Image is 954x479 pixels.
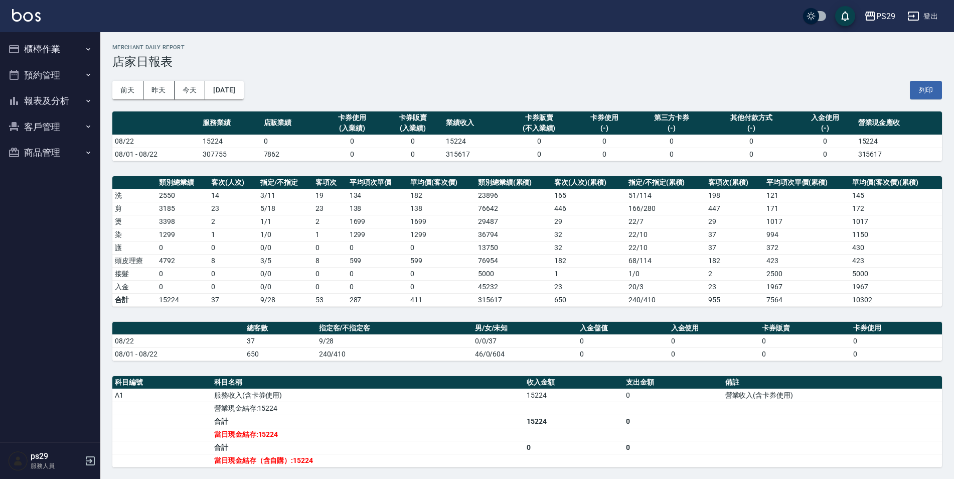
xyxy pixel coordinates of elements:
td: 燙 [112,215,156,228]
td: 240/410 [316,347,472,361]
td: 0 [313,280,347,293]
div: 卡券販賣 [507,112,571,123]
td: 9/28 [316,334,472,347]
button: PS29 [860,6,899,27]
td: 37 [706,241,764,254]
td: A1 [112,389,212,402]
td: 166 / 280 [626,202,706,215]
div: (-) [637,123,706,134]
th: 支出金額 [623,376,723,389]
td: 0 [383,148,443,161]
td: 1 / 0 [258,228,313,241]
td: 14 [209,189,258,202]
td: 0 [623,415,723,428]
button: 前天 [112,81,143,99]
td: 182 [552,254,625,267]
td: 08/01 - 08/22 [112,347,244,361]
img: Person [8,451,28,471]
td: 接髮 [112,267,156,280]
button: 預約管理 [4,62,96,88]
td: 315617 [443,148,504,161]
td: 0 [322,148,383,161]
button: save [835,6,855,26]
td: 5000 [850,267,942,280]
th: 入金使用 [669,322,760,335]
div: (-) [711,123,792,134]
button: 報表及分析 [4,88,96,114]
td: 372 [764,241,850,254]
td: 0 [156,241,209,254]
td: 423 [764,254,850,267]
button: 昨天 [143,81,175,99]
div: (不入業績) [507,123,571,134]
td: 138 [347,202,408,215]
td: 51 / 114 [626,189,706,202]
td: 08/22 [112,334,244,347]
td: 0 / 0 [258,267,313,280]
td: 8 [313,254,347,267]
td: 護 [112,241,156,254]
td: 19 [313,189,347,202]
td: 32 [552,241,625,254]
td: 411 [408,293,475,306]
td: 7862 [261,148,322,161]
td: 240/410 [626,293,706,306]
td: 2 [209,215,258,228]
button: [DATE] [205,81,243,99]
td: 0 [347,267,408,280]
td: 0 [261,135,322,148]
td: 0 [577,347,669,361]
td: 15224 [524,389,623,402]
td: 599 [347,254,408,267]
td: 138 [408,202,475,215]
h2: Merchant Daily Report [112,44,942,51]
td: 0 [313,241,347,254]
div: 卡券販賣 [385,112,441,123]
th: 收入金額 [524,376,623,389]
button: 列印 [910,81,942,99]
div: (入業績) [385,123,441,134]
div: (-) [797,123,853,134]
td: 1967 [764,280,850,293]
div: 卡券使用 [576,112,632,123]
td: 合計 [212,441,524,454]
td: 22 / 10 [626,228,706,241]
td: 37 [244,334,316,347]
td: 2500 [764,267,850,280]
td: 0 [623,389,723,402]
td: 0 / 0 [258,280,313,293]
td: 23896 [475,189,552,202]
table: a dense table [112,111,942,161]
td: 53 [313,293,347,306]
th: 客次(人次) [209,176,258,189]
td: 0 [669,347,760,361]
td: 染 [112,228,156,241]
td: 洗 [112,189,156,202]
td: 315617 [475,293,552,306]
p: 服務人員 [31,461,82,470]
td: 9/28 [258,293,313,306]
th: 男/女/未知 [472,322,577,335]
td: 0 [851,347,942,361]
th: 客項次(累積) [706,176,764,189]
td: 599 [408,254,475,267]
div: 卡券使用 [325,112,380,123]
td: 0 [708,148,794,161]
td: 0 / 0 [258,241,313,254]
td: 45232 [475,280,552,293]
td: 0/0/37 [472,334,577,347]
td: 0 [574,135,634,148]
td: 合計 [212,415,524,428]
td: 0 [634,135,708,148]
th: 入金儲值 [577,322,669,335]
td: 8 [209,254,258,267]
button: 今天 [175,81,206,99]
th: 類別總業績 [156,176,209,189]
td: 3 / 5 [258,254,313,267]
td: 423 [850,254,942,267]
th: 平均項次單價(累積) [764,176,850,189]
td: 430 [850,241,942,254]
td: 76642 [475,202,552,215]
td: 10302 [850,293,942,306]
th: 營業現金應收 [856,111,942,135]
